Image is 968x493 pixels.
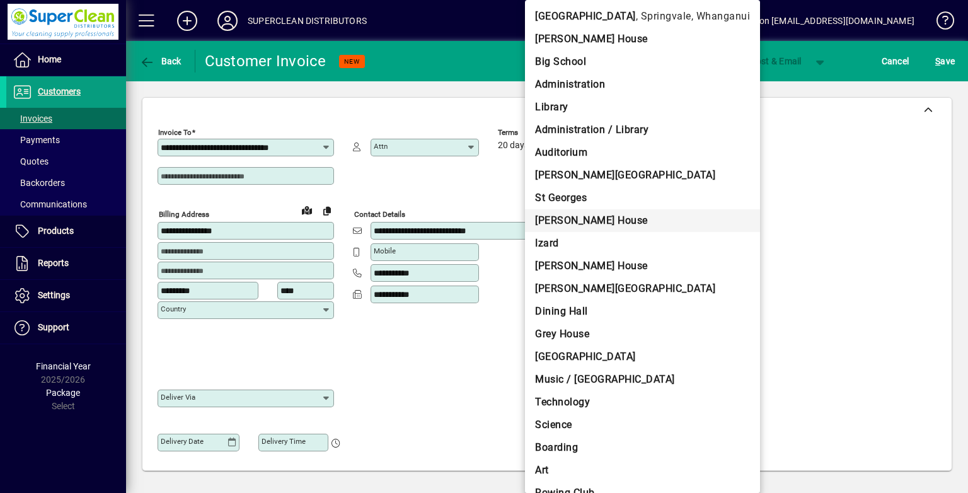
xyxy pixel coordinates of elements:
b: [PERSON_NAME] House [535,260,648,272]
span: , Springvale [635,10,691,22]
b: [PERSON_NAME][GEOGRAPHIC_DATA] [535,282,715,294]
b: Boarding [535,441,578,453]
b: Grey House [535,328,589,340]
b: Administration [535,78,605,90]
b: Dining Hall [535,305,588,317]
b: [PERSON_NAME] House [535,33,648,45]
b: St Georges [535,192,587,204]
b: Administration / Library [535,124,648,136]
b: Library [535,101,568,113]
b: Technology [535,396,590,408]
b: Izard [535,237,559,249]
b: Big School [535,55,586,67]
b: Music / [GEOGRAPHIC_DATA] [535,373,675,385]
b: [GEOGRAPHIC_DATA] [535,10,636,22]
span: , Whanganui [691,10,750,22]
b: Auditorium [535,146,587,158]
b: [PERSON_NAME][GEOGRAPHIC_DATA] [535,169,715,181]
b: Art [535,464,549,476]
b: Science [535,419,572,431]
b: [GEOGRAPHIC_DATA] [535,351,636,362]
b: [PERSON_NAME] House [535,214,648,226]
